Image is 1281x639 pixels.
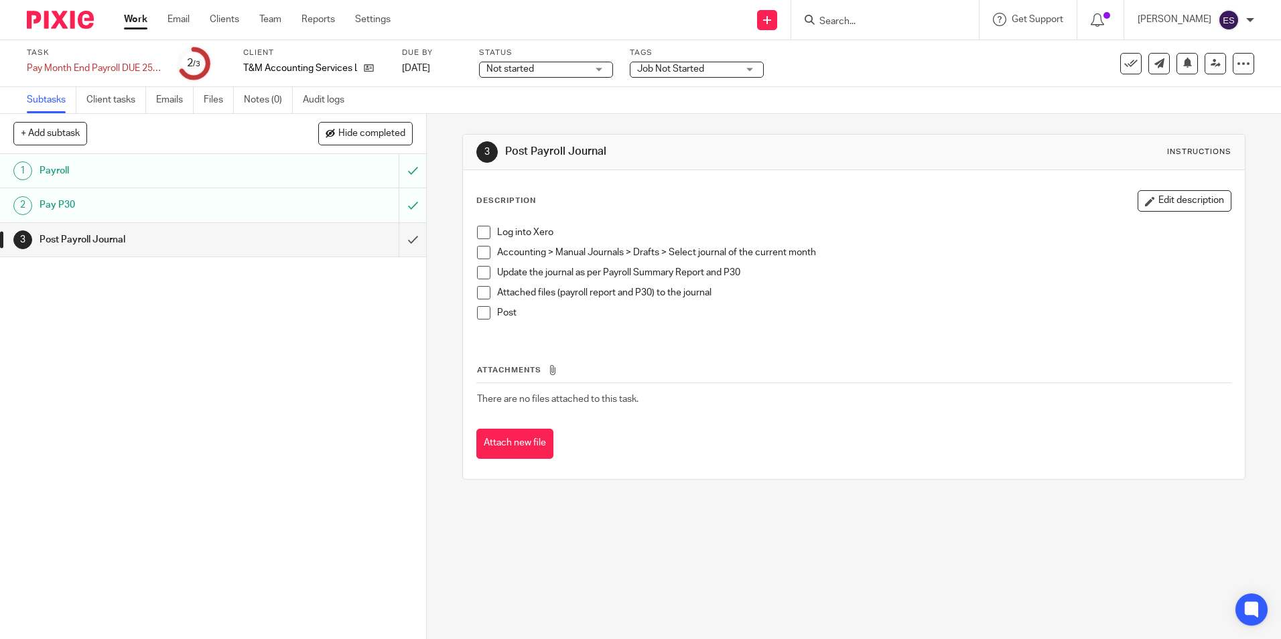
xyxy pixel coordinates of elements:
a: Email [167,13,190,26]
small: /3 [193,60,200,68]
label: Tags [630,48,764,58]
p: Description [476,196,536,206]
div: 2 [13,196,32,215]
p: Accounting > Manual Journals > Drafts > Select journal of the current month [497,246,1230,259]
button: Hide completed [318,122,413,145]
div: 2 [187,56,200,71]
img: svg%3E [1218,9,1239,31]
h1: Payroll [40,161,270,181]
a: Team [259,13,281,26]
p: Update the journal as per Payroll Summary Report and P30 [497,266,1230,279]
span: [DATE] [402,64,430,73]
div: Pay Month End Payroll DUE 25th [27,62,161,75]
label: Client [243,48,385,58]
h1: Post Payroll Journal [40,230,270,250]
a: Work [124,13,147,26]
p: [PERSON_NAME] [1138,13,1211,26]
a: Emails [156,87,194,113]
a: Files [204,87,234,113]
button: Edit description [1138,190,1231,212]
p: Post [497,306,1230,319]
div: 3 [13,230,32,249]
a: Subtasks [27,87,76,113]
p: Log into Xero [497,226,1230,239]
label: Due by [402,48,462,58]
span: Attachments [477,366,541,374]
button: + Add subtask [13,122,87,145]
p: T&M Accounting Services Ltd [243,62,357,75]
h1: Pay P30 [40,195,270,215]
span: There are no files attached to this task. [477,395,638,404]
button: Attach new file [476,429,553,459]
a: Notes (0) [244,87,293,113]
label: Task [27,48,161,58]
span: Job Not Started [637,64,704,74]
a: Client tasks [86,87,146,113]
div: 1 [13,161,32,180]
a: Reports [301,13,335,26]
a: Clients [210,13,239,26]
p: Attached files (payroll report and P30) to the journal [497,286,1230,299]
span: Not started [486,64,534,74]
label: Status [479,48,613,58]
span: Get Support [1012,15,1063,24]
div: 3 [476,141,498,163]
div: Instructions [1167,147,1231,157]
h1: Post Payroll Journal [505,145,882,159]
a: Audit logs [303,87,354,113]
input: Search [818,16,939,28]
img: Pixie [27,11,94,29]
span: Hide completed [338,129,405,139]
a: Settings [355,13,391,26]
